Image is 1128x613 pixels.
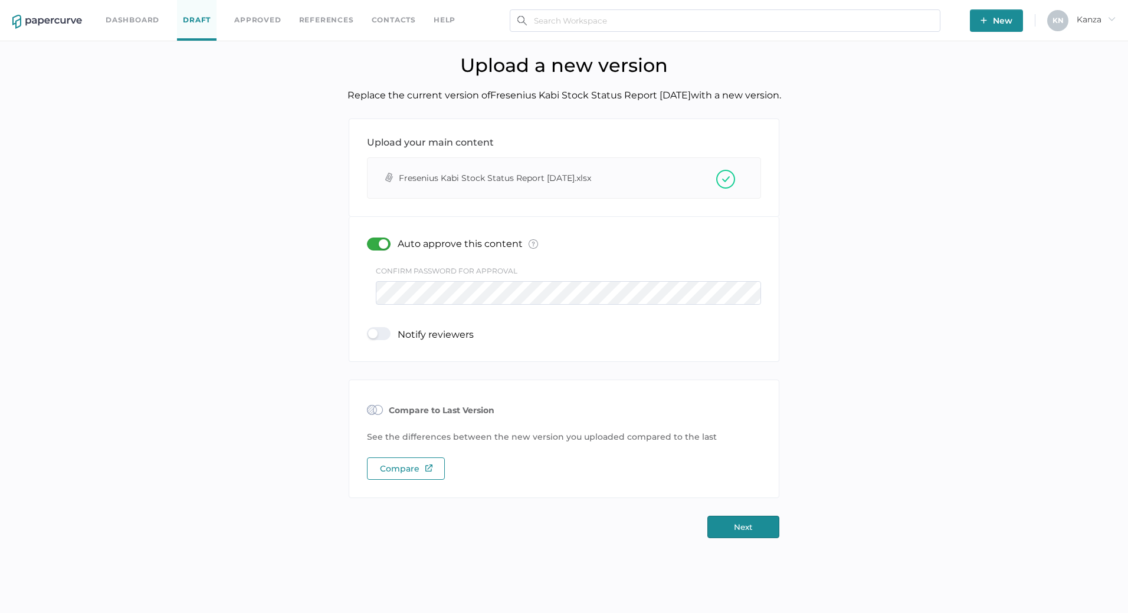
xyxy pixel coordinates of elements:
[9,54,1119,77] h1: Upload a new version
[434,14,455,27] div: help
[399,164,716,192] span: Fresenius Kabi Stock Status Report [DATE].xlsx
[385,173,393,182] i: attachment
[1052,16,1064,25] span: K N
[970,9,1023,32] button: New
[398,238,538,252] p: Auto approve this content
[398,329,474,340] p: Notify reviewers
[367,137,494,148] div: Upload your main content
[347,90,781,101] span: Replace the current version of Fresenius Kabi Stock Status Report [DATE] with a new version.
[389,404,494,417] h1: Compare to Last Version
[1107,15,1116,23] i: arrow_right
[1077,14,1116,25] span: Kanza
[12,15,82,29] img: papercurve-logo-colour.7244d18c.svg
[981,9,1012,32] span: New
[517,16,527,25] img: search.bf03fe8b.svg
[981,17,987,24] img: plus-white.e19ec114.svg
[529,239,538,249] img: tooltip-default.0a89c667.svg
[372,14,416,27] a: Contacts
[425,464,432,472] img: external-link-green.7ec190a1.svg
[106,14,159,27] a: Dashboard
[367,430,761,449] p: See the differences between the new version you uploaded compared to the last
[716,170,735,189] img: zVczYwS+fjRuxuU0bATayOSCU3i61dfzfwHdZ0P6KGamaAAAAABJRU5ErkJggg==
[299,14,354,27] a: References
[367,398,383,422] img: compare-small.838390dc.svg
[510,9,940,32] input: Search Workspace
[707,516,779,538] button: Next
[367,457,445,480] div: Compare
[376,266,761,275] div: confirm password for approval
[234,14,281,27] a: Approved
